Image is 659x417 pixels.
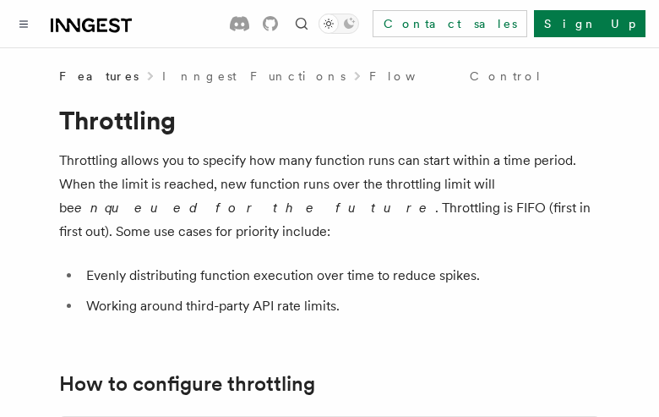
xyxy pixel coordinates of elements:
span: Features [59,68,139,85]
a: Flow Control [369,68,542,85]
h1: Throttling [59,105,600,135]
a: How to configure throttling [59,372,315,396]
a: Inngest Functions [162,68,346,85]
a: Sign Up [534,10,645,37]
button: Find something... [291,14,312,34]
p: Throttling allows you to specify how many function runs can start within a time period. When the ... [59,149,600,244]
em: enqueued for the future [74,200,435,216]
button: Toggle navigation [14,14,34,34]
li: Working around third-party API rate limits. [81,294,600,318]
button: Toggle dark mode [319,14,359,34]
li: Evenly distributing function execution over time to reduce spikes. [81,264,600,288]
a: Contact sales [373,10,527,37]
